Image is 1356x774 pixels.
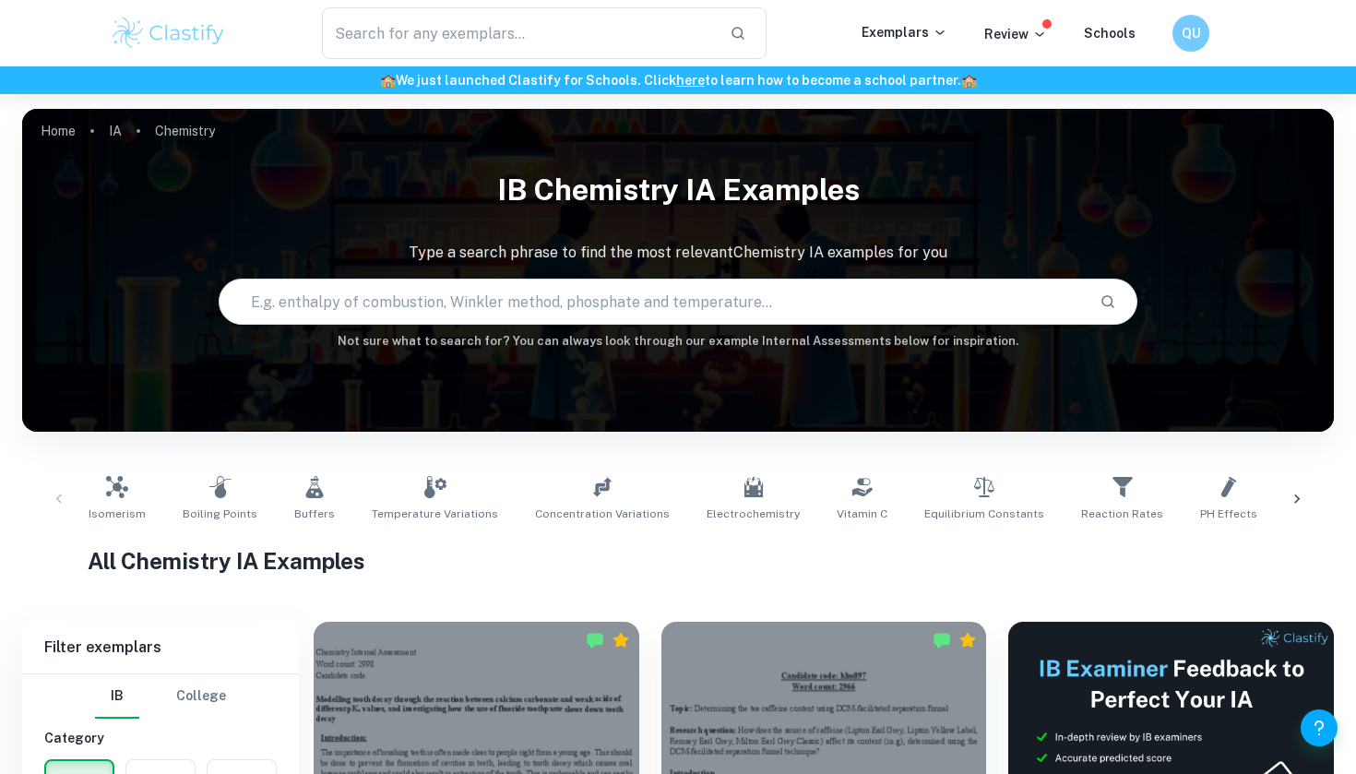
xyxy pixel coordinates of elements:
[22,622,299,673] h6: Filter exemplars
[535,506,670,522] span: Concentration Variations
[961,73,977,88] span: 🏫
[88,544,1268,578] h1: All Chemistry IA Examples
[984,24,1047,44] p: Review
[110,15,227,52] img: Clastify logo
[44,728,277,748] h6: Category
[95,674,226,719] div: Filter type choice
[1301,709,1338,746] button: Help and Feedback
[862,22,947,42] p: Exemplars
[1084,26,1136,41] a: Schools
[933,631,951,649] img: Marked
[89,506,146,522] span: Isomerism
[380,73,396,88] span: 🏫
[707,506,800,522] span: Electrochemistry
[1081,506,1163,522] span: Reaction Rates
[220,276,1084,327] input: E.g. enthalpy of combustion, Winkler method, phosphate and temperature...
[183,506,257,522] span: Boiling Points
[322,7,715,59] input: Search for any exemplars...
[294,506,335,522] span: Buffers
[22,161,1334,220] h1: IB Chemistry IA examples
[22,242,1334,264] p: Type a search phrase to find the most relevant Chemistry IA examples for you
[837,506,887,522] span: Vitamin C
[924,506,1044,522] span: Equilibrium Constants
[1092,286,1124,317] button: Search
[22,332,1334,351] h6: Not sure what to search for? You can always look through our example Internal Assessments below f...
[586,631,604,649] img: Marked
[1200,506,1257,522] span: pH Effects
[676,73,705,88] a: here
[4,70,1352,90] h6: We just launched Clastify for Schools. Click to learn how to become a school partner.
[612,631,630,649] div: Premium
[958,631,977,649] div: Premium
[95,674,139,719] button: IB
[372,506,498,522] span: Temperature Variations
[1181,23,1202,43] h6: QU
[176,674,226,719] button: College
[155,121,215,141] p: Chemistry
[109,118,122,144] a: IA
[1172,15,1209,52] button: QU
[41,118,76,144] a: Home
